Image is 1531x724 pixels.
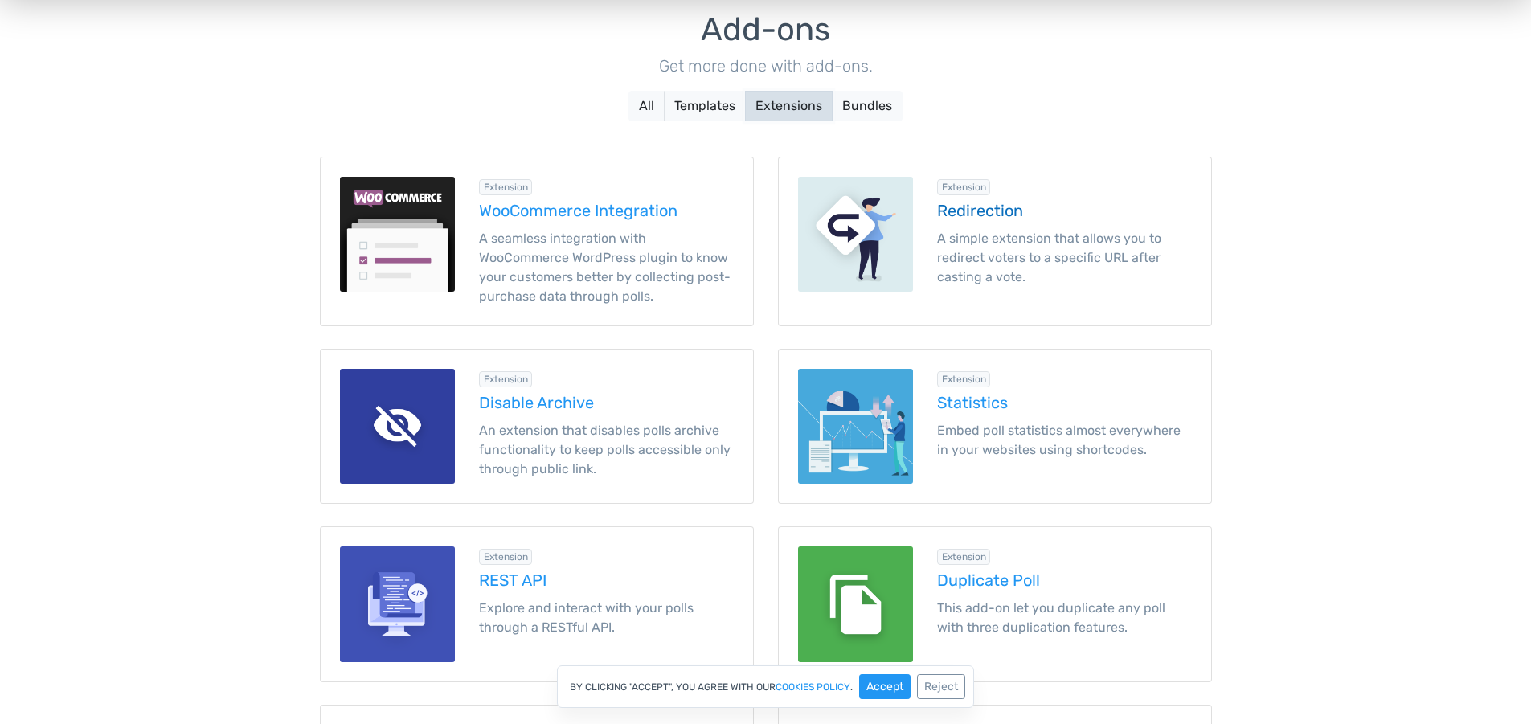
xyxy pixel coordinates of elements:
[798,369,913,484] img: Statistics for TotalPoll
[320,54,1212,78] p: Get more done with add-ons.
[557,665,974,708] div: By clicking "Accept", you agree with our .
[320,526,754,681] a: REST API for TotalPoll Extension REST API Explore and interact with your polls through a RESTful ...
[937,549,991,565] div: Extension
[937,202,1192,219] h5: Redirection extension for TotalPoll
[479,202,734,219] h5: WooCommerce Integration extension for TotalPoll
[664,91,746,121] button: Templates
[798,177,913,292] img: Redirection for TotalPoll
[479,571,734,589] h5: REST API extension for TotalPoll
[340,177,455,292] img: WooCommerce Integration for TotalPoll
[320,12,1212,47] h1: Add-ons
[832,91,903,121] button: Bundles
[340,369,455,484] img: Disable Archive for TotalPoll
[479,229,734,306] p: A seamless integration with WooCommerce WordPress plugin to know your customers better by collect...
[917,674,965,699] button: Reject
[479,549,533,565] div: Extension
[479,599,734,637] p: Explore and interact with your polls through a RESTful API.
[937,421,1192,460] p: Embed poll statistics almost everywhere in your websites using shortcodes.
[320,157,754,326] a: WooCommerce Integration for TotalPoll Extension WooCommerce Integration A seamless integration wi...
[798,546,913,661] img: Duplicate Poll for TotalPoll
[778,526,1212,681] a: Duplicate Poll for TotalPoll Extension Duplicate Poll This add-on let you duplicate any poll with...
[479,371,533,387] div: Extension
[778,157,1212,326] a: Redirection for TotalPoll Extension Redirection A simple extension that allows you to redirect vo...
[745,91,833,121] button: Extensions
[776,682,850,692] a: cookies policy
[937,371,991,387] div: Extension
[937,571,1192,589] h5: Duplicate Poll extension for TotalPoll
[479,421,734,479] p: An extension that disables polls archive functionality to keep polls accessible only through publ...
[937,179,991,195] div: Extension
[340,546,455,661] img: REST API for TotalPoll
[937,394,1192,411] h5: Statistics extension for TotalPoll
[479,179,533,195] div: Extension
[937,229,1192,287] p: A simple extension that allows you to redirect voters to a specific URL after casting a vote.
[479,394,734,411] h5: Disable Archive extension for TotalPoll
[320,349,754,504] a: Disable Archive for TotalPoll Extension Disable Archive An extension that disables polls archive ...
[859,674,911,699] button: Accept
[778,349,1212,504] a: Statistics for TotalPoll Extension Statistics Embed poll statistics almost everywhere in your web...
[628,91,665,121] button: All
[937,599,1192,637] p: This add-on let you duplicate any poll with three duplication features.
